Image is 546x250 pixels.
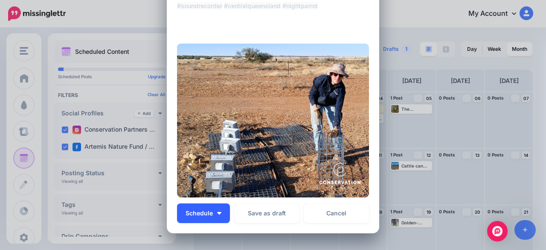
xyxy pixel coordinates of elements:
img: arrow-down-white.png [217,212,221,215]
button: Save as draft [234,203,299,223]
button: Schedule [177,203,230,223]
div: Open Intercom Messenger [487,221,508,241]
img: F7EPT4A727JP4WU1L1D2JXJ0PL6QC8P1.jpg [177,44,369,197]
a: Cancel [304,203,369,223]
span: Schedule [186,210,213,216]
